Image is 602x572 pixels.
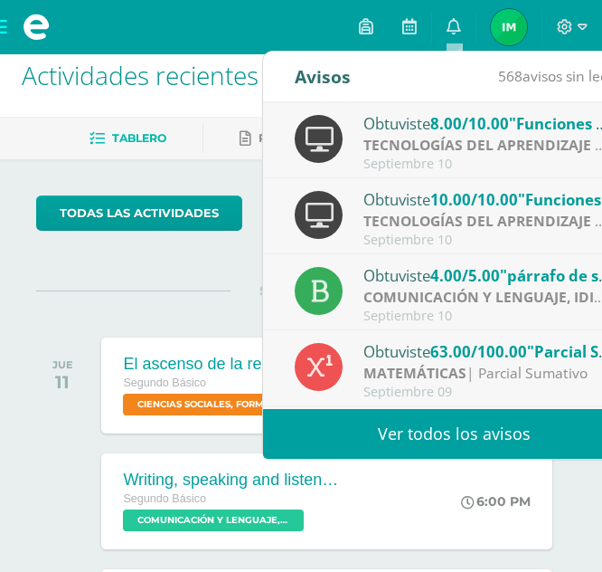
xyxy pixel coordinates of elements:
span: Tablero [112,131,166,145]
span: Segundo Básico [123,377,206,389]
span: 4.00/5.00 [430,265,500,286]
div: Avisos [295,52,351,101]
a: Pendientes de entrega [240,124,413,153]
div: JUE [52,358,73,371]
span: Pendientes de entrega [259,131,413,145]
span: 63.00/100.00 [430,341,527,362]
span: 10.00/10.00 [430,189,518,210]
div: 11 [52,371,73,393]
span: Segundo Básico [123,492,206,505]
span: 8.00/10.00 [430,113,509,134]
img: c5b116161cff6069b4db6ee4565c93ce.png [491,9,527,45]
span: SEPTIEMBRE [230,282,372,299]
a: todas las Actividades [36,195,242,231]
span: CIENCIAS SOCIALES, FORMACIÓN CIUDADANA E INTERCULTURALIDAD 'Sección B' [123,394,304,415]
div: Writing, speaking and listening. [123,471,340,490]
span: Actividades recientes y próximas [22,58,389,92]
span: COMUNICACIÓN Y LENGUAJE, IDIOMA EXTRANJERO 'Sección B' [123,510,304,531]
div: 6:00 PM [461,493,531,510]
div: El ascenso de la república romana [123,355,340,374]
span: 568 [498,66,522,86]
a: Tablero [89,124,166,153]
strong: MATEMÁTICAS [363,363,466,383]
